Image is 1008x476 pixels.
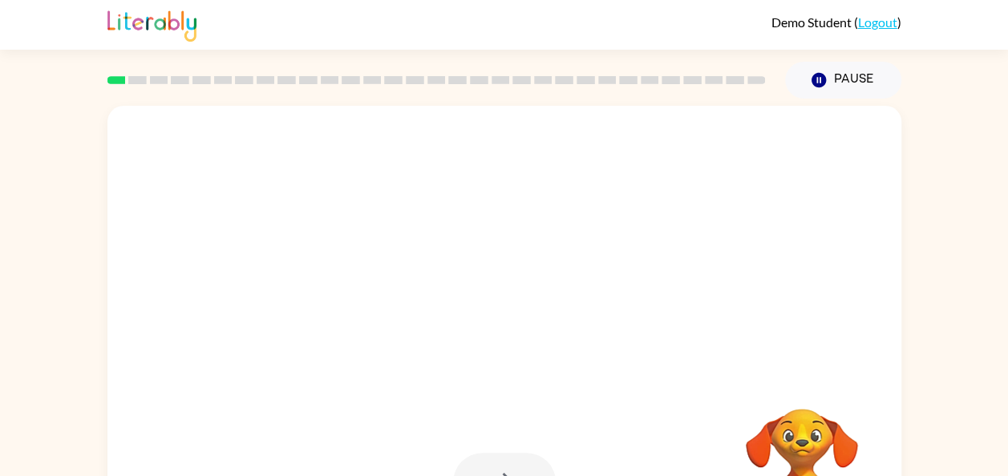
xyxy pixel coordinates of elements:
[771,14,854,30] span: Demo Student
[771,14,901,30] div: ( )
[858,14,897,30] a: Logout
[785,62,901,99] button: Pause
[107,6,196,42] img: Literably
